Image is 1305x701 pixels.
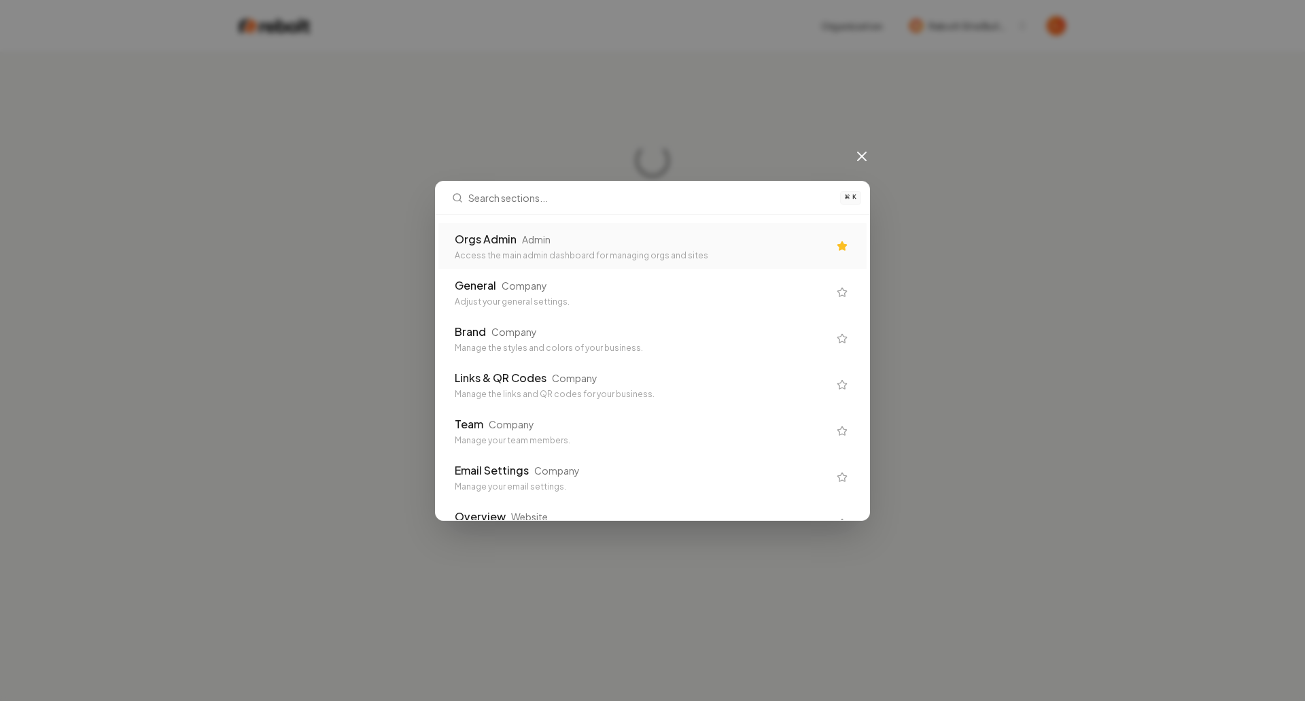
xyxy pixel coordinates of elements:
[455,324,486,340] div: Brand
[511,510,548,524] div: Website
[502,279,547,292] div: Company
[552,371,597,385] div: Company
[455,389,829,400] div: Manage the links and QR codes for your business.
[455,370,546,386] div: Links & QR Codes
[455,343,829,354] div: Manage the styles and colors of your business.
[455,481,829,492] div: Manage your email settings.
[455,250,829,261] div: Access the main admin dashboard for managing orgs and sites
[455,509,506,525] div: Overview
[455,231,517,247] div: Orgs Admin
[534,464,580,477] div: Company
[455,462,529,479] div: Email Settings
[455,296,829,307] div: Adjust your general settings.
[455,435,829,446] div: Manage your team members.
[455,277,496,294] div: General
[468,182,832,214] input: Search sections...
[455,416,483,432] div: Team
[436,215,869,520] div: Search sections...
[491,325,537,339] div: Company
[489,417,534,431] div: Company
[522,233,551,246] div: Admin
